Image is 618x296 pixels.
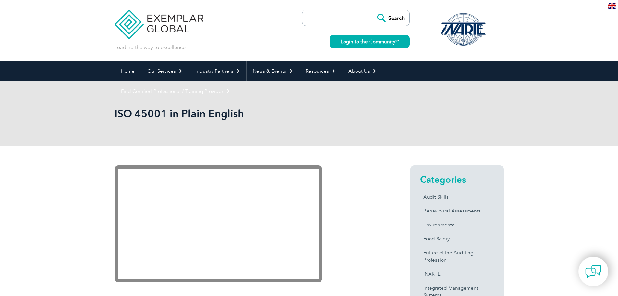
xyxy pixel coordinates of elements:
a: iNARTE [420,267,494,281]
a: Audit Skills [420,190,494,204]
a: Login to the Community [330,35,410,48]
img: en [608,3,616,9]
a: Future of the Auditing Profession [420,246,494,267]
img: open_square.png [395,40,399,43]
a: Resources [299,61,342,81]
img: contact-chat.png [585,264,601,280]
a: News & Events [247,61,299,81]
iframe: YouTube video player [115,165,322,282]
a: About Us [342,61,383,81]
a: Industry Partners [189,61,246,81]
h2: Categories [420,174,494,185]
h1: ISO 45001 in Plain English [115,107,364,120]
a: Our Services [141,61,189,81]
a: Environmental [420,218,494,232]
a: Behavioural Assessments [420,204,494,218]
a: Food Safety [420,232,494,246]
a: Home [115,61,141,81]
p: Leading the way to excellence [115,44,186,51]
input: Search [374,10,409,26]
a: Find Certified Professional / Training Provider [115,81,236,101]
